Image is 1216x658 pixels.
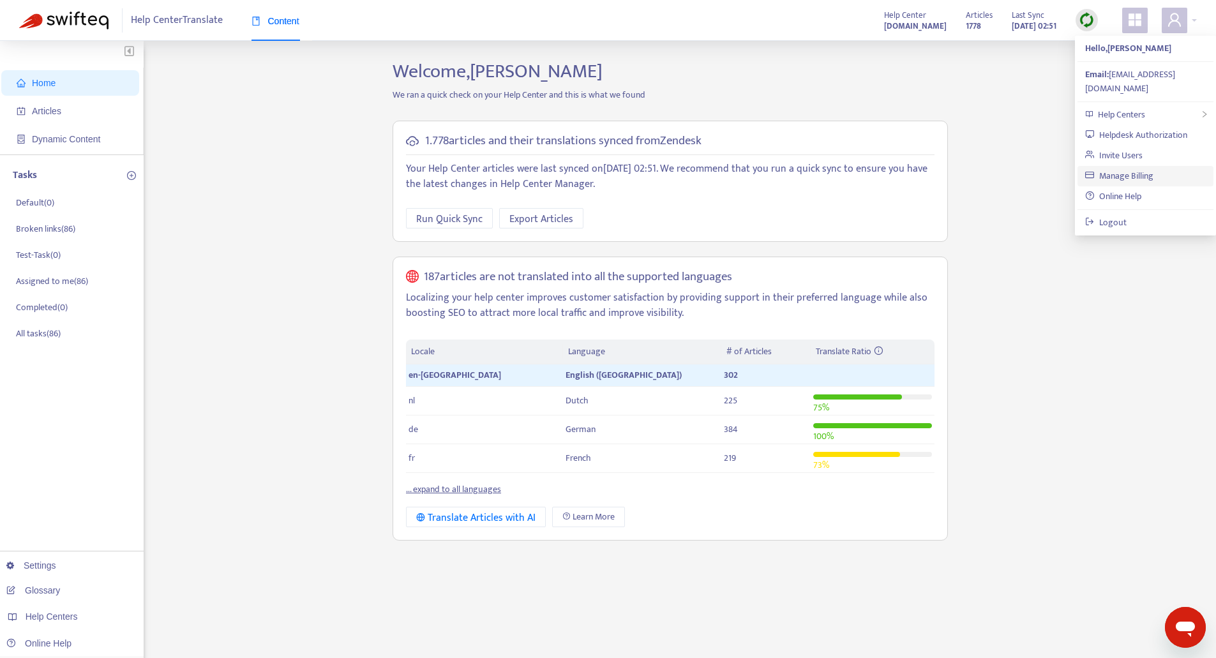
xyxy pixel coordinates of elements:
[1201,110,1208,118] span: right
[566,451,591,465] span: French
[16,301,68,314] p: Completed ( 0 )
[1085,189,1141,204] a: Online Help
[424,270,732,285] h5: 187 articles are not translated into all the supported languages
[1127,12,1143,27] span: appstore
[17,107,26,116] span: account-book
[32,134,100,144] span: Dynamic Content
[884,19,947,33] a: [DOMAIN_NAME]
[425,134,702,149] h5: 1.778 articles and their translations synced from Zendesk
[966,8,993,22] span: Articles
[16,248,61,262] p: Test-Task ( 0 )
[406,208,493,228] button: Run Quick Sync
[17,135,26,144] span: container
[1085,68,1206,96] div: [EMAIL_ADDRESS][DOMAIN_NAME]
[1085,128,1187,142] a: Helpdesk Authorization
[724,451,736,465] span: 219
[1079,12,1095,28] img: sync.dc5367851b00ba804db3.png
[416,510,536,526] div: Translate Articles with AI
[32,78,56,88] span: Home
[813,400,829,415] span: 75 %
[1085,168,1153,183] a: Manage Billing
[1165,607,1206,648] iframe: Schaltfläche zum Öffnen des Messaging-Fensters
[884,8,926,22] span: Help Center
[499,208,583,228] button: Export Articles
[32,106,61,116] span: Articles
[409,422,418,437] span: de
[816,345,929,359] div: Translate Ratio
[19,11,109,29] img: Swifteq
[1085,41,1171,56] strong: Hello, [PERSON_NAME]
[416,211,483,227] span: Run Quick Sync
[251,17,260,26] span: book
[573,510,615,524] span: Learn More
[17,79,26,87] span: home
[724,368,738,382] span: 302
[409,368,501,382] span: en-[GEOGRAPHIC_DATA]
[406,340,563,364] th: Locale
[13,168,37,183] p: Tasks
[1167,12,1182,27] span: user
[966,19,981,33] strong: 1778
[813,429,834,444] span: 100 %
[127,171,136,180] span: plus-circle
[566,422,596,437] span: German
[1085,148,1143,163] a: Invite Users
[251,16,299,26] span: Content
[724,422,738,437] span: 384
[16,274,88,288] p: Assigned to me ( 86 )
[409,393,415,408] span: nl
[6,585,60,595] a: Glossary
[409,451,415,465] span: fr
[566,393,589,408] span: Dutch
[406,507,546,527] button: Translate Articles with AI
[813,458,829,472] span: 73 %
[552,507,625,527] a: Learn More
[1085,215,1127,230] a: Logout
[383,88,957,101] p: We ran a quick check on your Help Center and this is what we found
[6,638,71,648] a: Online Help
[509,211,573,227] span: Export Articles
[724,393,737,408] span: 225
[131,8,223,33] span: Help Center Translate
[721,340,811,364] th: # of Articles
[1012,19,1056,33] strong: [DATE] 02:51
[566,368,682,382] span: English ([GEOGRAPHIC_DATA])
[1098,107,1145,122] span: Help Centers
[393,56,603,87] span: Welcome, [PERSON_NAME]
[26,611,78,622] span: Help Centers
[16,196,54,209] p: Default ( 0 )
[406,290,935,321] p: Localizing your help center improves customer satisfaction by providing support in their preferre...
[6,560,56,571] a: Settings
[406,270,419,285] span: global
[16,327,61,340] p: All tasks ( 86 )
[563,340,721,364] th: Language
[406,161,935,192] p: Your Help Center articles were last synced on [DATE] 02:51 . We recommend that you run a quick sy...
[1012,8,1044,22] span: Last Sync
[16,222,75,236] p: Broken links ( 86 )
[406,482,501,497] a: ... expand to all languages
[1085,67,1109,82] strong: Email:
[406,135,419,147] span: cloud-sync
